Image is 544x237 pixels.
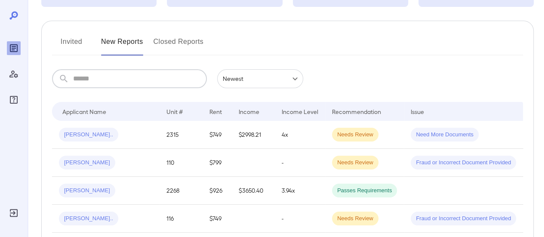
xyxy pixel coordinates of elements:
button: Invited [52,35,91,55]
div: Log Out [7,206,21,220]
td: $2998.21 [232,121,275,149]
div: Income Level [282,106,318,117]
span: Needs Review [332,215,378,223]
div: Income [239,106,259,117]
td: $799 [203,149,232,177]
span: Needs Review [332,131,378,139]
td: 110 [160,149,203,177]
td: 116 [160,205,203,233]
span: [PERSON_NAME] [59,187,115,195]
div: FAQ [7,93,21,107]
td: 4x [275,121,325,149]
div: Applicant Name [62,106,106,117]
span: Fraud or Incorrect Document Provided [411,159,516,167]
span: Fraud or Incorrect Document Provided [411,215,516,223]
td: 3.94x [275,177,325,205]
button: New Reports [101,35,143,55]
span: [PERSON_NAME] [59,159,115,167]
div: Newest [217,69,303,88]
div: Rent [209,106,223,117]
span: Passes Requirements [332,187,397,195]
span: [PERSON_NAME].. [59,215,118,223]
td: 2315 [160,121,203,149]
span: Need More Documents [411,131,479,139]
div: Issue [411,106,424,117]
span: [PERSON_NAME].. [59,131,118,139]
td: - [275,149,325,177]
div: Unit # [166,106,183,117]
span: Needs Review [332,159,378,167]
td: $749 [203,121,232,149]
div: Recommendation [332,106,381,117]
td: $749 [203,205,232,233]
td: $926 [203,177,232,205]
td: $3650.40 [232,177,275,205]
div: Reports [7,41,21,55]
button: Closed Reports [154,35,204,55]
td: 2268 [160,177,203,205]
div: Manage Users [7,67,21,81]
td: - [275,205,325,233]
